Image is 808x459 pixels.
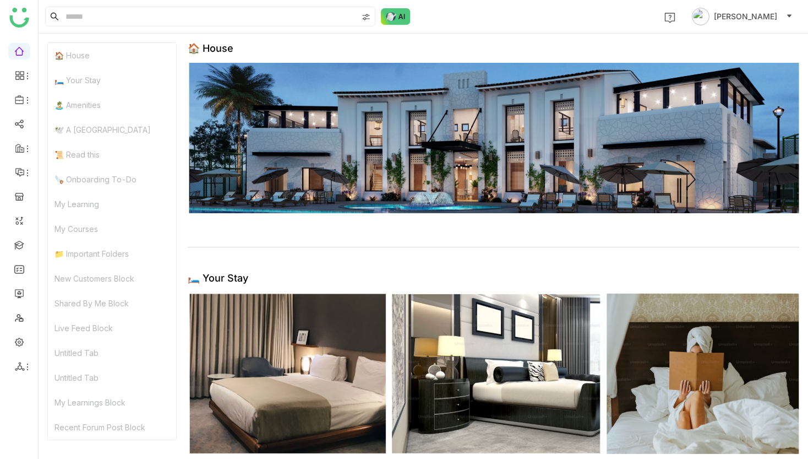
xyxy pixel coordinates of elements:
div: Shared By Me Block [48,291,176,316]
img: 68d26be9ab563167f00c3d70 [188,293,799,455]
div: 📜 Read this [48,142,176,167]
div: My Learnings Block [48,390,176,415]
img: 68d26b5dab563167f00c3834 [188,63,799,213]
div: Untitled Tab [48,341,176,365]
img: ask-buddy-normal.svg [381,8,411,25]
span: [PERSON_NAME] [714,10,777,23]
div: 🪚 Onboarding To-Do [48,167,176,192]
div: 🕊️ A [GEOGRAPHIC_DATA] [48,117,176,142]
div: Recent Forum Post Block [48,415,176,440]
div: Live Feed Block [48,316,176,341]
div: 🛏️ Your Stay [48,68,176,93]
div: 🏝️ Amenities [48,93,176,117]
img: logo [9,8,29,28]
div: New Customers Block [48,266,176,291]
div: My Courses [48,217,176,241]
div: Untitled Tab [48,365,176,390]
img: help.svg [664,12,675,23]
img: avatar [692,8,709,25]
div: 🏠 House [48,43,176,68]
button: [PERSON_NAME] [690,8,795,25]
div: My Learning [48,192,176,217]
div: 🛏️ Your Stay [188,272,248,284]
img: search-type.svg [362,13,370,21]
div: 🏠 House [188,42,233,54]
div: 📁 Important Folders [48,241,176,266]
